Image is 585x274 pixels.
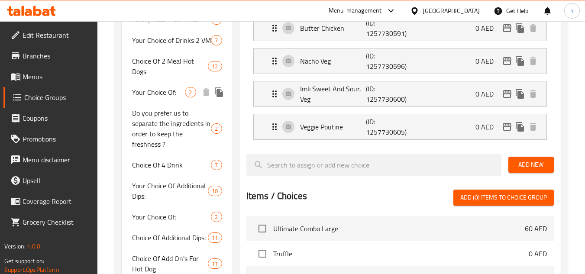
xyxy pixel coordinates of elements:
a: Branches [3,45,98,66]
div: [GEOGRAPHIC_DATA] [423,6,480,16]
h2: Items / Choices [246,190,307,203]
span: h [570,6,574,16]
div: Your Choice of Drinks 2 VM7 [122,30,232,51]
div: Expand [254,81,546,106]
span: Grocery Checklist [23,217,91,227]
span: Version: [4,241,26,252]
button: delete [527,22,540,35]
button: edit [501,120,514,133]
span: 2 [185,88,195,97]
li: Expand [246,45,554,77]
span: Choice Groups [24,92,91,103]
a: Coupons [3,108,98,129]
input: search [246,154,501,176]
a: Choice Groups [3,87,98,108]
span: Choice Of 2 Meal Hot Dogs [132,56,208,77]
span: Select choice [253,245,271,263]
span: Your Choice Of: [132,87,185,97]
button: delete [527,55,540,68]
p: 0 AED [475,56,501,66]
button: edit [501,55,514,68]
div: Expand [254,16,546,41]
button: delete [527,120,540,133]
li: Expand [246,77,554,110]
div: Choices [211,123,222,134]
p: Veggie Poutine [300,122,366,132]
button: delete [527,87,540,100]
p: 60 AED [525,223,547,234]
button: edit [501,22,514,35]
p: 0 AED [529,248,547,259]
button: edit [501,87,514,100]
div: Your Choice Of:2deleteduplicate [122,82,232,103]
span: Your Choice of Drinks 2 VM [132,35,211,45]
button: duplicate [514,55,527,68]
p: (ID: 1257730600) [366,84,410,104]
div: Expand [254,48,546,74]
p: (ID: 1257730605) [366,116,410,137]
div: Choices [185,87,196,97]
p: (ID: 1257730596) [366,51,410,71]
span: Ultimate Combo Large [273,223,525,234]
span: Coupons [23,113,91,123]
a: Menus [3,66,98,87]
span: 1.0.0 [27,241,40,252]
span: Menu disclaimer [23,155,91,165]
span: Your Choice Of Additional Dips: [132,181,208,201]
a: Coverage Report [3,191,98,212]
div: Your Choice Of:2 [122,206,232,227]
span: 2 [211,125,221,133]
p: 0 AED [475,122,501,132]
span: 12 [208,62,221,71]
span: 2 [211,213,221,221]
span: Branches [23,51,91,61]
span: Get support on: [4,255,44,267]
div: Choice Of 2 Meal Hot Dogs12 [122,51,232,82]
span: Edit Restaurant [23,30,91,40]
p: Nacho Veg [300,56,366,66]
div: Your Choice Of Additional Dips:10 [122,175,232,206]
a: Grocery Checklist [3,212,98,232]
span: 10 [208,187,221,195]
div: Expand [254,114,546,139]
button: duplicate [514,120,527,133]
span: Family Meal Plain Fries [132,14,211,25]
div: Choices [211,212,222,222]
div: Choices [208,61,222,71]
span: Select choice [253,219,271,238]
div: Choices [211,35,222,45]
div: Choices [208,232,222,243]
li: Expand [246,12,554,45]
span: Add (0) items to choice group [460,192,547,203]
p: 0 AED [475,23,501,33]
li: Expand [246,110,554,143]
span: Add New [515,159,547,170]
span: 7 [211,161,221,169]
div: Choices [211,160,222,170]
span: 11 [208,234,221,242]
span: Truffle [273,248,529,259]
a: Promotions [3,129,98,149]
span: Menus [23,71,91,82]
span: Choice Of Additional Dips: [132,232,208,243]
span: Choice Of Add On's For Hot Dog [132,253,208,274]
div: Choice Of 4 Drink7 [122,155,232,175]
button: Add New [508,157,554,173]
p: 0 AED [475,89,501,99]
a: Edit Restaurant [3,25,98,45]
div: Menu-management [329,6,382,16]
div: Choices [208,258,222,269]
span: Choice Of 4 Drink [132,160,211,170]
div: Choice Of Additional Dips:11 [122,227,232,248]
button: Add (0) items to choice group [453,190,554,206]
button: delete [200,86,213,99]
a: Menu disclaimer [3,149,98,170]
p: Butter Chicken [300,23,366,33]
a: Upsell [3,170,98,191]
p: Imli Sweet And Sour, Veg [300,84,366,104]
span: 7 [211,36,221,45]
span: Coverage Report [23,196,91,206]
div: Do you prefer us to separate the ingredients in order to keep the freshness ?2 [122,103,232,155]
span: 11 [208,260,221,268]
span: Do you prefer us to separate the ingredients in order to keep the freshness ? [132,108,211,149]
